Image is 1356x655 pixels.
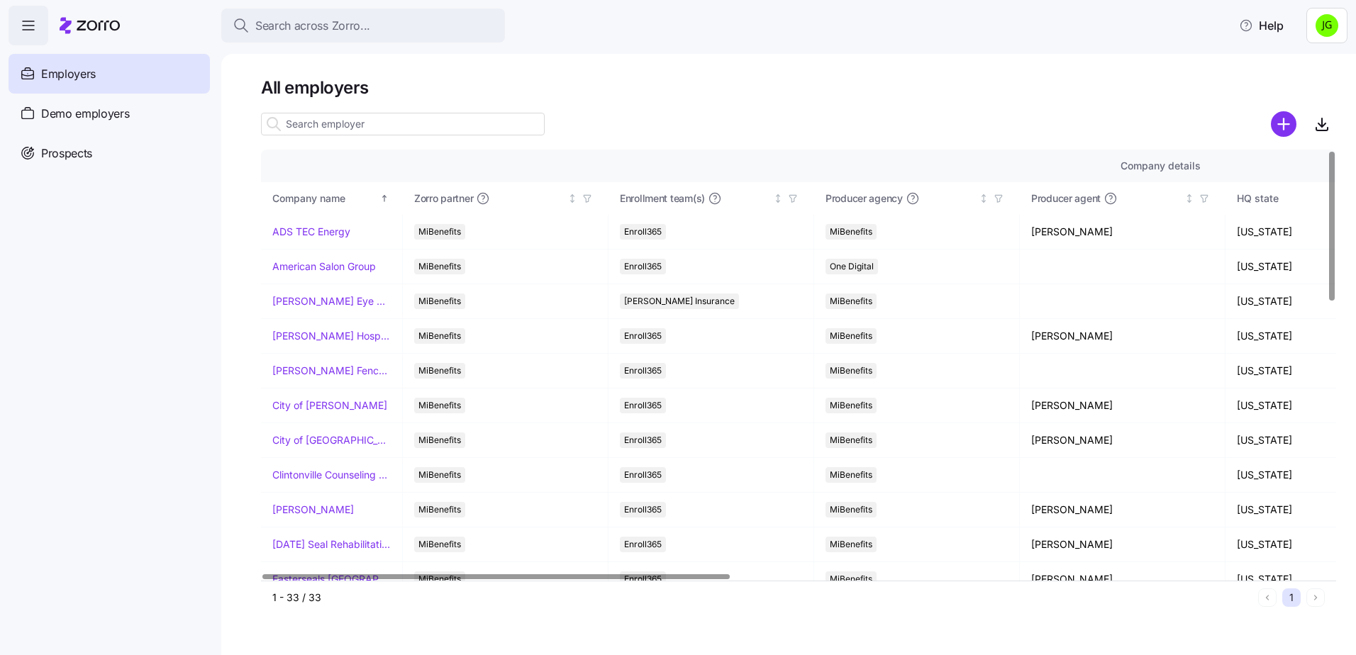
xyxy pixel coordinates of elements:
span: MiBenefits [830,224,872,240]
span: MiBenefits [418,571,461,587]
a: Easterseals [GEOGRAPHIC_DATA] & [GEOGRAPHIC_DATA][US_STATE] [272,572,391,586]
span: MiBenefits [830,398,872,413]
span: [PERSON_NAME] Insurance [624,293,735,309]
span: Zorro partner [414,191,473,206]
th: Zorro partnerNot sorted [403,182,608,215]
span: Enroll365 [624,467,662,483]
button: Search across Zorro... [221,9,505,43]
a: [PERSON_NAME] Fence Company [272,364,391,378]
span: MiBenefits [418,259,461,274]
span: MiBenefits [418,363,461,379]
div: Not sorted [979,194,989,203]
td: [PERSON_NAME] [1020,388,1226,423]
h1: All employers [261,77,1336,99]
span: MiBenefits [418,502,461,517]
button: 1 [1282,588,1301,607]
span: Enroll365 [624,363,662,379]
div: Not sorted [773,194,783,203]
span: Enroll365 [624,537,662,552]
span: Enroll365 [624,432,662,448]
span: MiBenefits [830,537,872,552]
td: [PERSON_NAME] [1020,527,1226,562]
span: MiBenefits [830,502,872,517]
input: Search employer [261,113,545,135]
span: MiBenefits [830,363,872,379]
td: [PERSON_NAME] [1020,319,1226,354]
span: Enroll365 [624,502,662,517]
span: MiBenefits [830,467,872,483]
span: Prospects [41,145,92,162]
span: Enroll365 [624,224,662,240]
span: Enroll365 [624,259,662,274]
span: MiBenefits [830,328,872,344]
span: Enroll365 [624,571,662,587]
button: Previous page [1258,588,1277,607]
span: MiBenefits [418,537,461,552]
div: Company name [272,191,377,206]
th: Enrollment team(s)Not sorted [608,182,814,215]
a: American Salon Group [272,259,376,274]
a: [PERSON_NAME] Hospitality [272,329,391,343]
span: Enroll365 [624,398,662,413]
button: Help [1228,11,1295,40]
span: Search across Zorro... [255,17,370,35]
td: [PERSON_NAME] [1020,562,1226,597]
img: a4774ed6021b6d0ef619099e609a7ec5 [1316,14,1338,37]
a: ADS TEC Energy [272,225,350,239]
span: Producer agent [1031,191,1101,206]
div: Not sorted [1184,194,1194,203]
span: Demo employers [41,105,130,123]
div: 1 - 33 / 33 [272,590,1252,605]
span: One Digital [830,259,874,274]
span: MiBenefits [830,571,872,587]
div: Sorted ascending [379,194,389,203]
a: Employers [9,54,210,94]
a: [PERSON_NAME] Eye Associates [272,294,391,308]
a: City of [GEOGRAPHIC_DATA] [272,433,391,447]
td: [PERSON_NAME] [1020,215,1226,250]
span: MiBenefits [830,432,872,448]
td: [PERSON_NAME] [1020,423,1226,458]
span: Employers [41,65,96,83]
span: Producer agency [826,191,903,206]
span: MiBenefits [418,432,461,448]
span: MiBenefits [418,467,461,483]
td: [PERSON_NAME] [1020,493,1226,527]
span: Help [1239,17,1284,34]
span: MiBenefits [830,293,872,309]
button: Next page [1306,588,1325,607]
a: City of [PERSON_NAME] [272,398,387,413]
th: Producer agentNot sorted [1020,182,1226,215]
div: Not sorted [567,194,577,203]
span: MiBenefits [418,398,461,413]
span: Enroll365 [624,328,662,344]
th: Company nameSorted ascending [261,182,403,215]
a: [PERSON_NAME] [272,503,354,517]
span: MiBenefits [418,224,461,240]
svg: add icon [1271,111,1296,137]
span: Enrollment team(s) [620,191,705,206]
a: Prospects [9,133,210,173]
a: Demo employers [9,94,210,133]
a: [DATE] Seal Rehabilitation Center of [GEOGRAPHIC_DATA] [272,537,391,552]
a: Clintonville Counseling and Wellness [272,468,391,482]
span: MiBenefits [418,293,461,309]
span: MiBenefits [418,328,461,344]
th: Producer agencyNot sorted [814,182,1020,215]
